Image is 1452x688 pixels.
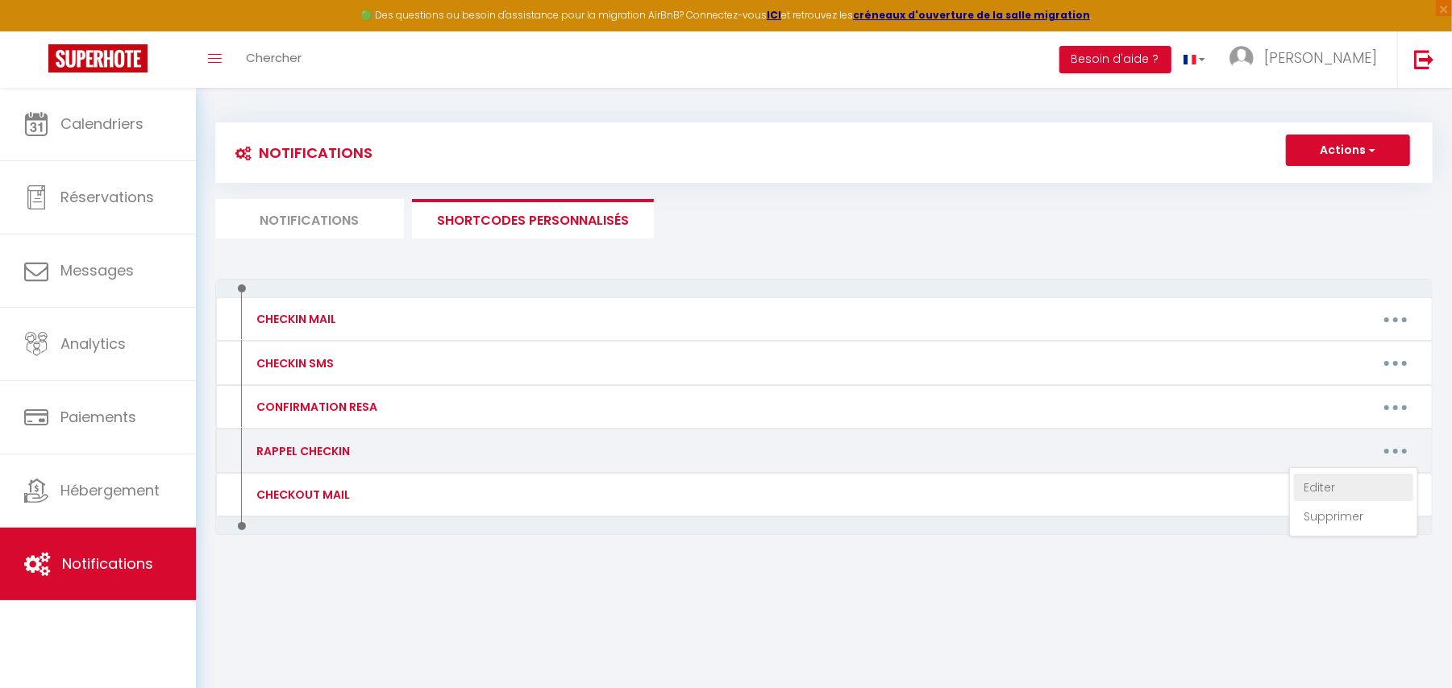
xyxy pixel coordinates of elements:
button: Ouvrir le widget de chat LiveChat [13,6,61,55]
span: Hébergement [60,480,160,500]
button: Actions [1286,135,1410,167]
span: Paiements [60,407,136,427]
span: [PERSON_NAME] [1264,48,1377,68]
a: créneaux d'ouverture de la salle migration [853,8,1090,22]
div: CHECKOUT MAIL [252,486,350,504]
li: Notifications [215,199,404,238]
span: Réservations [60,187,154,207]
div: RAPPEL CHECKIN [252,442,350,460]
div: CONFIRMATION RESA [252,398,377,416]
span: Chercher [246,49,302,66]
a: Editer [1294,474,1413,501]
h3: Notifications [227,135,372,171]
img: logout [1414,49,1434,69]
a: Chercher [234,31,314,88]
span: Calendriers [60,114,144,134]
button: Besoin d'aide ? [1059,46,1171,73]
span: Analytics [60,334,126,354]
a: ... [PERSON_NAME] [1217,31,1397,88]
img: ... [1229,46,1254,70]
span: Messages [60,260,134,280]
div: CHECKIN SMS [252,354,334,372]
img: Super Booking [48,44,148,73]
div: CHECKIN MAIL [252,310,336,328]
a: Supprimer [1294,503,1413,530]
span: Notifications [62,553,153,574]
a: ICI [767,8,781,22]
li: SHORTCODES PERSONNALISÉS [412,199,654,238]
